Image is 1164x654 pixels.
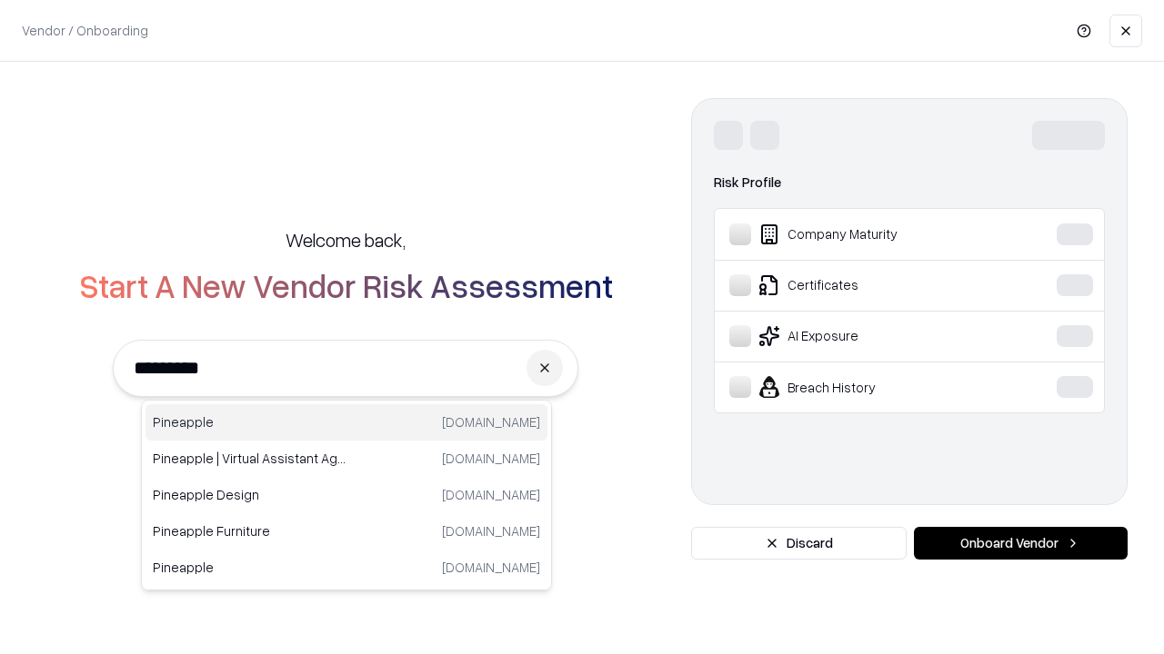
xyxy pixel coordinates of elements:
[153,558,346,577] p: Pineapple
[141,400,552,590] div: Suggestions
[729,274,1001,296] div: Certificates
[729,325,1001,347] div: AI Exposure
[729,223,1001,245] div: Company Maturity
[914,527,1128,560] button: Onboard Vendor
[286,227,406,253] h5: Welcome back,
[153,412,346,431] p: Pineapple
[153,521,346,540] p: Pineapple Furniture
[442,485,540,504] p: [DOMAIN_NAME]
[714,172,1105,193] div: Risk Profile
[153,485,346,504] p: Pineapple Design
[79,267,613,303] h2: Start A New Vendor Risk Assessment
[22,21,148,40] p: Vendor / Onboarding
[442,558,540,577] p: [DOMAIN_NAME]
[729,376,1001,398] div: Breach History
[442,449,540,468] p: [DOMAIN_NAME]
[691,527,907,560] button: Discard
[153,449,346,468] p: Pineapple | Virtual Assistant Agency
[442,412,540,431] p: [DOMAIN_NAME]
[442,521,540,540] p: [DOMAIN_NAME]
